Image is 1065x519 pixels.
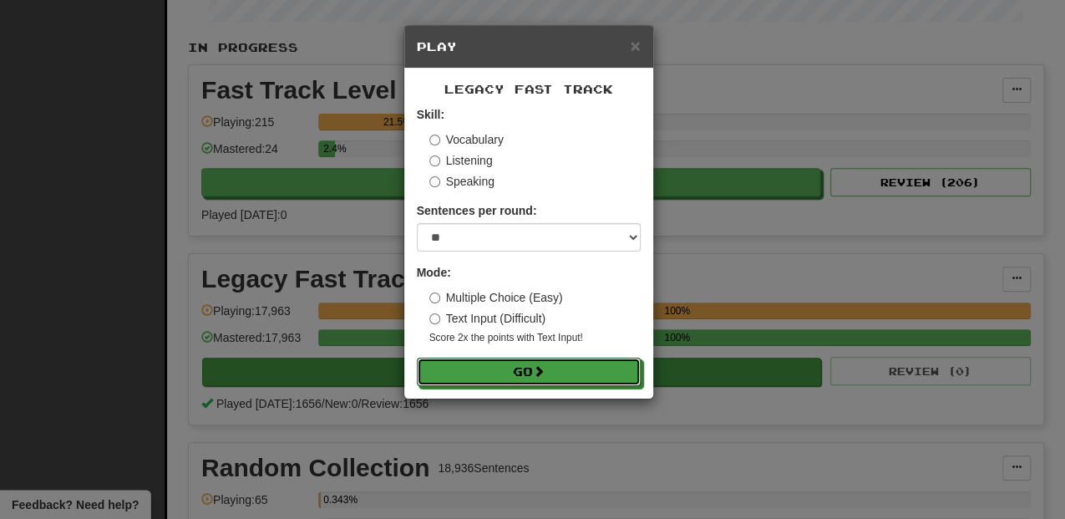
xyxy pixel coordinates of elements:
button: Close [630,37,640,54]
label: Text Input (Difficult) [429,310,546,327]
span: Legacy Fast Track [444,82,613,96]
label: Listening [429,152,493,169]
button: Go [417,358,641,386]
strong: Mode: [417,266,451,279]
input: Vocabulary [429,135,440,145]
span: × [630,36,640,55]
h5: Play [417,38,641,55]
input: Speaking [429,176,440,187]
label: Sentences per round: [417,202,537,219]
input: Multiple Choice (Easy) [429,293,440,303]
input: Text Input (Difficult) [429,313,440,324]
small: Score 2x the points with Text Input ! [429,331,641,345]
label: Speaking [429,173,494,190]
label: Multiple Choice (Easy) [429,289,563,306]
label: Vocabulary [429,131,504,148]
input: Listening [429,155,440,166]
strong: Skill: [417,108,444,121]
